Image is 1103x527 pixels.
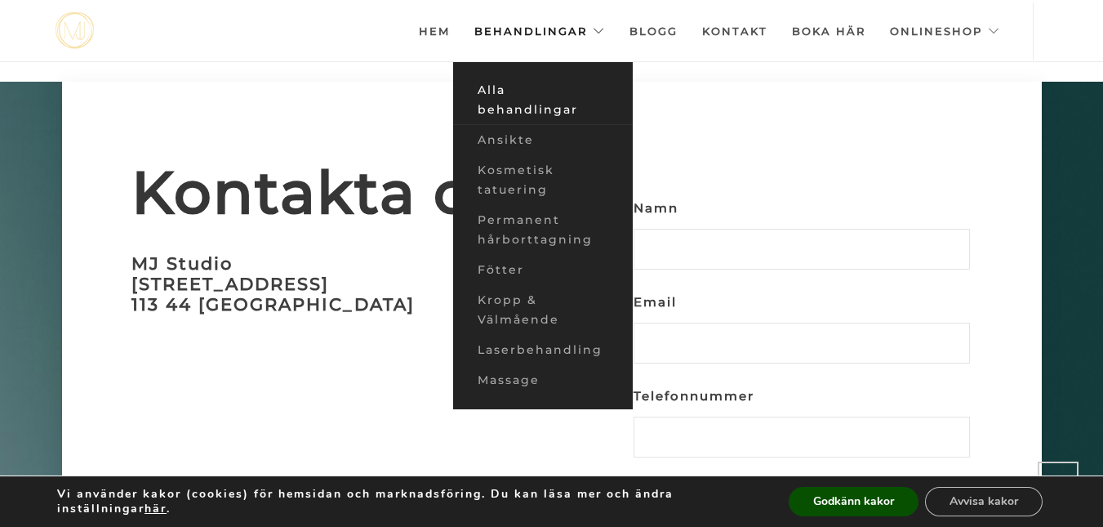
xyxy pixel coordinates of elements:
a: Permanent hårborttagning [453,205,633,255]
a: Behandlingar [474,2,605,60]
a: Kontakt [702,2,767,60]
h3: MJ Studio [STREET_ADDRESS] 113 44 [GEOGRAPHIC_DATA] [131,253,552,315]
a: Laserbehandling [453,335,633,365]
a: Boka här [792,2,865,60]
a: Blogg [629,2,678,60]
img: mjstudio [56,12,94,49]
input: Email [634,323,970,364]
a: mjstudio mjstudio mjstudio [56,12,94,49]
a: Kropp & Välmående [453,285,633,335]
a: Massage [453,365,633,395]
label: Telefonnummer [634,384,970,474]
a: Onlineshop [890,2,1000,60]
input: Telefonnummer [634,417,970,458]
button: Godkänn kakor [789,487,918,516]
a: Alla behandlingar [453,75,633,125]
a: Fötter [453,255,633,285]
button: Avvisa kakor [925,487,1043,516]
a: Kosmetisk tatuering [453,155,633,205]
input: Namn [634,229,970,270]
button: här [145,502,167,516]
label: Email [634,290,970,380]
span: Kontakta oss [131,163,552,221]
a: Hem [419,2,450,60]
label: Namn [634,196,970,286]
a: Ansikte [453,125,633,155]
p: Vi använder kakor (cookies) för hemsidan och marknadsföring. Du kan läsa mer och ändra inställnin... [57,487,752,516]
